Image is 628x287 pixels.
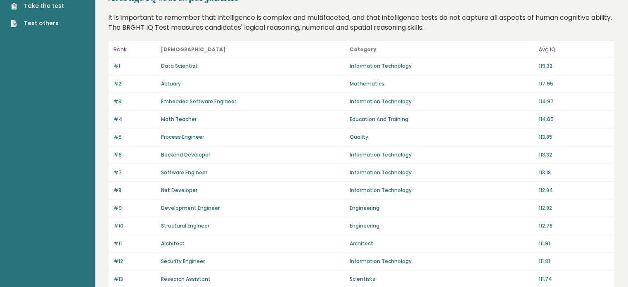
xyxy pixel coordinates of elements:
a: Math Teacher [161,116,197,123]
p: 113.32 [539,151,609,159]
p: #3 [114,98,156,105]
a: Embedded Software Engineer [161,98,236,105]
p: 113.85 [539,133,609,141]
p: #11 [114,240,156,247]
p: #8 [114,187,156,194]
p: 114.65 [539,116,609,123]
a: Net Developer [161,187,197,194]
p: 111.91 [539,258,609,265]
p: #2 [114,80,156,88]
p: Education And Training [350,116,533,123]
p: #1 [114,62,156,70]
p: Avg IQ [539,45,609,55]
p: #6 [114,151,156,159]
p: 112.84 [539,187,609,194]
p: #9 [114,204,156,212]
a: Structural Engineer [161,222,209,229]
p: 112.82 [539,204,609,212]
p: Scientists [350,275,533,283]
p: Information Technology [350,187,533,194]
p: #4 [114,116,156,123]
a: Backend Developer [161,151,210,158]
p: Engineering [350,222,533,230]
b: Category [350,46,377,53]
p: 114.97 [539,98,609,105]
p: Information Technology [350,169,533,176]
p: #10 [114,222,156,230]
p: 119.32 [539,62,609,70]
p: #7 [114,169,156,176]
a: Security Engineer [161,258,205,265]
p: 113.18 [539,169,609,176]
p: #5 [114,133,156,141]
p: Rank [114,45,156,55]
p: 112.78 [539,222,609,230]
p: Information Technology [350,151,533,159]
p: #13 [114,275,156,283]
p: Information Technology [350,62,533,70]
p: Information Technology [350,258,533,265]
p: Engineering [350,204,533,212]
p: 111.74 [539,275,609,283]
p: Mathematics [350,80,533,88]
a: Process Engineer [161,133,204,140]
a: Development Engineer [161,204,220,211]
div: It is important to remember that intelligence is complex and multifaceted, and that intelligence ... [105,13,618,33]
a: Data Scientist [161,62,198,69]
b: [DEMOGRAPHIC_DATA] [161,46,226,53]
p: Quality [350,133,533,141]
a: Architect [161,240,185,247]
p: Architect [350,240,533,247]
a: Software Engineer [161,169,207,176]
p: 111.91 [539,240,609,247]
a: Research Assistant [161,275,211,282]
p: #12 [114,258,156,265]
a: Test others [11,19,64,28]
a: Take the test [11,2,64,10]
p: 117.95 [539,80,609,88]
p: Information Technology [350,98,533,105]
a: Actuary [161,80,181,87]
